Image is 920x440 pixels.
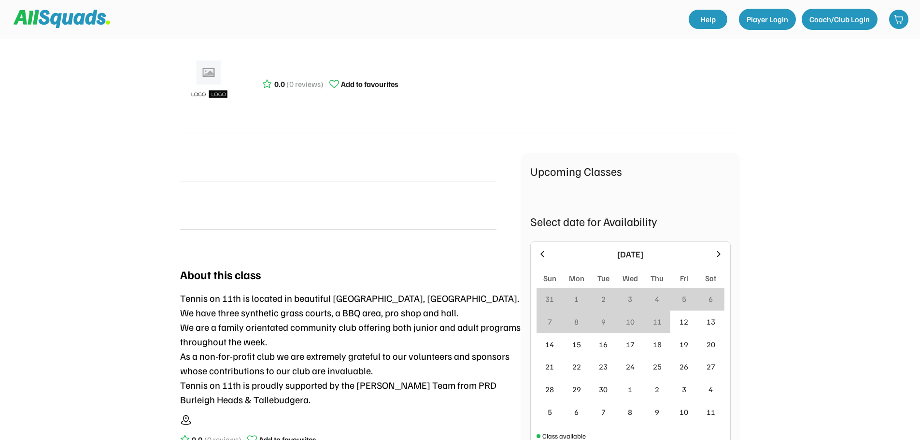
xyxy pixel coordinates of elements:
[655,293,659,305] div: 4
[689,10,727,29] a: Help
[655,406,659,418] div: 9
[574,406,579,418] div: 6
[628,406,632,418] div: 8
[894,14,904,24] img: shopping-cart-01%20%281%29.svg
[680,272,688,284] div: Fri
[628,293,632,305] div: 3
[601,316,606,327] div: 9
[574,316,579,327] div: 8
[530,162,731,180] div: Upcoming Classes
[708,293,713,305] div: 6
[626,316,635,327] div: 10
[653,339,662,350] div: 18
[626,339,635,350] div: 17
[628,383,632,395] div: 1
[679,339,688,350] div: 19
[679,406,688,418] div: 10
[185,57,233,105] img: ui-kit-placeholders-product-5_1200x.webp
[679,316,688,327] div: 12
[682,293,686,305] div: 5
[286,78,324,90] div: (0 reviews)
[655,383,659,395] div: 2
[553,248,708,261] div: [DATE]
[599,361,608,372] div: 23
[180,194,203,217] img: yH5BAEAAAAALAAAAAABAAEAAAIBRAA7
[705,272,716,284] div: Sat
[543,272,556,284] div: Sun
[548,316,552,327] div: 7
[599,339,608,350] div: 16
[572,339,581,350] div: 15
[180,291,521,407] div: Tennis on 11th is located in beautiful [GEOGRAPHIC_DATA], [GEOGRAPHIC_DATA]. We have three synthe...
[597,272,609,284] div: Tue
[14,10,110,28] img: Squad%20Logo.svg
[626,361,635,372] div: 24
[180,266,261,283] div: About this class
[739,9,796,30] button: Player Login
[574,293,579,305] div: 1
[601,293,606,305] div: 2
[707,361,715,372] div: 27
[530,213,731,230] div: Select date for Availability
[274,78,285,90] div: 0.0
[708,383,713,395] div: 4
[601,406,606,418] div: 7
[707,339,715,350] div: 20
[679,361,688,372] div: 26
[548,406,552,418] div: 5
[682,383,686,395] div: 3
[802,9,878,30] button: Coach/Club Login
[545,383,554,395] div: 28
[545,339,554,350] div: 14
[545,293,554,305] div: 31
[341,78,398,90] div: Add to favourites
[569,272,584,284] div: Mon
[653,361,662,372] div: 25
[623,272,638,284] div: Wed
[653,316,662,327] div: 11
[651,272,664,284] div: Thu
[545,361,554,372] div: 21
[572,383,581,395] div: 29
[599,383,608,395] div: 30
[707,406,715,418] div: 11
[707,316,715,327] div: 13
[572,361,581,372] div: 22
